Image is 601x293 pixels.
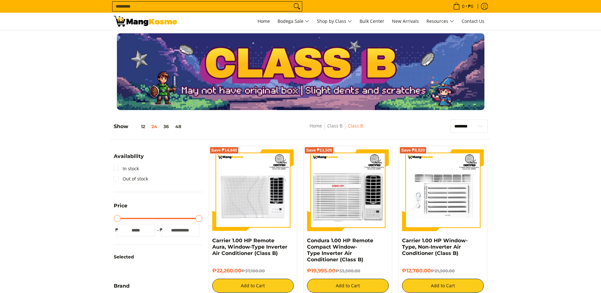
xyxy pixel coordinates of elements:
[317,17,352,25] span: Shop by Class
[114,203,127,208] span: Price
[148,124,160,129] button: 24
[458,13,488,30] a: Contact Us
[327,123,342,129] a: Class B
[212,279,294,293] button: Add to Cart
[461,4,465,9] span: 0
[158,227,164,233] span: ₱
[114,227,120,233] span: ₱
[423,13,457,30] a: Resources
[128,124,148,129] button: 12
[426,17,454,25] span: Resources
[211,148,237,152] span: Save ₱14,840
[467,4,474,9] span: ₱0
[258,18,270,24] span: Home
[306,148,332,152] span: Save ₱13,505
[431,268,455,273] del: ₱21,300.00
[274,13,312,30] a: Bodega Sale
[392,18,419,24] span: New Arrivals
[401,148,425,152] span: Save ₱8,520
[402,238,468,256] a: Carrier 1.00 HP Window-Type, Non-Inverter Air Conditioner (Class B)
[451,3,475,10] span: •
[278,17,309,25] span: Bodega Sale
[114,254,202,260] h6: Selected
[307,238,373,263] a: Condura 1.00 HP Remote Compact Window-Type Inverter Air Conditioner (Class B)
[114,164,139,174] a: In stock
[314,13,355,30] a: Shop by Class
[360,18,384,24] span: Bulk Center
[212,149,294,231] img: Carrier 1.00 HP Remote Aura, Window-Type Inverter Air Conditioner (Class B)
[402,268,484,274] h6: ₱12,780.00
[241,268,265,273] del: ₱37,100.00
[389,13,422,30] a: New Arrivals
[114,154,144,159] span: Availability
[172,124,184,129] button: 48
[402,279,484,293] button: Add to Cart
[114,203,127,213] summary: Open
[348,122,363,130] span: Class B
[114,283,130,289] span: Brand
[307,268,389,274] h6: ₱19,995.00
[402,149,484,231] img: Carrier 1.00 HP Window-Type, Non-Inverter Air Conditioner (Class B)
[307,149,389,231] img: Condura 1.00 HP Remote Compact Window-Type Inverter Air Conditioner (Class B)
[356,13,387,30] a: Bulk Center
[265,122,407,136] nav: Breadcrumbs
[114,154,144,164] summary: Open
[254,13,273,30] a: Home
[114,16,177,27] img: Class B Class B | Mang Kosme
[292,2,302,11] button: Search
[336,268,360,273] del: ₱33,500.00
[307,279,389,293] button: Add to Cart
[310,123,322,129] a: Home
[160,124,172,129] button: 36
[114,123,184,130] h5: Show
[183,13,488,30] nav: Main Menu
[212,238,287,256] a: Carrier 1.00 HP Remote Aura, Window-Type Inverter Air Conditioner (Class B)
[212,268,294,274] h6: ₱22,260.00
[114,174,148,184] a: Out of stock
[462,18,484,24] span: Contact Us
